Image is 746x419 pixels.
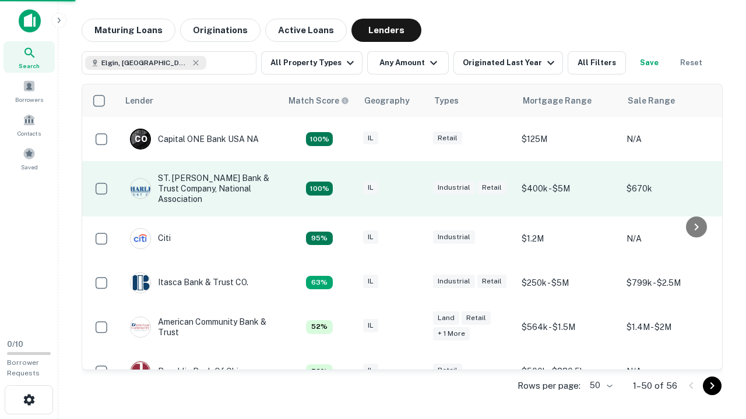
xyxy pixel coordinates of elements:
[363,364,378,377] div: IL
[17,129,41,138] span: Contacts
[631,51,668,74] button: Save your search to get updates of matches that match your search criteria.
[130,228,171,249] div: Citi
[15,95,43,104] span: Borrowers
[130,272,248,293] div: Itasca Bank & Trust CO.
[363,230,378,244] div: IL
[131,229,150,248] img: picture
[433,327,470,340] div: + 1 more
[101,58,189,68] span: Elgin, [GEOGRAPHIC_DATA], [GEOGRAPHIC_DATA]
[131,179,150,198] img: picture
[585,377,614,394] div: 50
[82,19,175,42] button: Maturing Loans
[131,273,150,293] img: picture
[434,94,459,108] div: Types
[364,94,410,108] div: Geography
[180,19,261,42] button: Originations
[3,143,55,174] a: Saved
[516,84,621,117] th: Mortgage Range
[568,51,626,74] button: All Filters
[21,162,38,172] span: Saved
[130,129,259,150] div: Capital ONE Bank USA NA
[621,216,726,261] td: N/A
[367,51,449,74] button: Any Amount
[306,232,333,246] div: Capitalize uses an advanced AI algorithm to match your search with the best lender. The match sco...
[3,75,55,106] a: Borrowers
[19,9,41,33] img: capitalize-icon.png
[363,132,378,145] div: IL
[130,173,270,205] div: ST. [PERSON_NAME] Bank & Trust Company, National Association
[621,349,726,393] td: N/A
[433,132,462,145] div: Retail
[516,349,621,393] td: $500k - $880.5k
[688,326,746,382] iframe: Chat Widget
[673,51,710,74] button: Reset
[306,182,333,196] div: Capitalize uses an advanced AI algorithm to match your search with the best lender. The match sco...
[621,161,726,216] td: $670k
[306,364,333,378] div: Capitalize uses an advanced AI algorithm to match your search with the best lender. The match sco...
[433,275,475,288] div: Industrial
[351,19,421,42] button: Lenders
[363,275,378,288] div: IL
[628,94,675,108] div: Sale Range
[288,94,349,107] div: Capitalize uses an advanced AI algorithm to match your search with the best lender. The match sco...
[3,41,55,73] a: Search
[125,94,153,108] div: Lender
[453,51,563,74] button: Originated Last Year
[130,317,270,338] div: American Community Bank & Trust
[261,51,363,74] button: All Property Types
[131,361,150,381] img: picture
[621,117,726,161] td: N/A
[477,181,506,194] div: Retail
[621,261,726,305] td: $799k - $2.5M
[433,364,462,377] div: Retail
[130,361,258,382] div: Republic Bank Of Chicago
[427,84,516,117] th: Types
[306,320,333,334] div: Capitalize uses an advanced AI algorithm to match your search with the best lender. The match sco...
[703,377,722,395] button: Go to next page
[462,311,491,325] div: Retail
[477,275,506,288] div: Retail
[3,109,55,140] a: Contacts
[518,379,580,393] p: Rows per page:
[633,379,677,393] p: 1–50 of 56
[7,340,23,349] span: 0 / 10
[306,132,333,146] div: Capitalize uses an advanced AI algorithm to match your search with the best lender. The match sco...
[621,305,726,349] td: $1.4M - $2M
[516,305,621,349] td: $564k - $1.5M
[433,311,459,325] div: Land
[516,117,621,161] td: $125M
[516,161,621,216] td: $400k - $5M
[281,84,357,117] th: Capitalize uses an advanced AI algorithm to match your search with the best lender. The match sco...
[433,181,475,194] div: Industrial
[7,358,40,377] span: Borrower Requests
[523,94,592,108] div: Mortgage Range
[363,181,378,194] div: IL
[516,261,621,305] td: $250k - $5M
[363,319,378,332] div: IL
[516,216,621,261] td: $1.2M
[621,84,726,117] th: Sale Range
[131,317,150,337] img: picture
[118,84,281,117] th: Lender
[135,133,147,145] p: C O
[265,19,347,42] button: Active Loans
[433,230,475,244] div: Industrial
[288,94,347,107] h6: Match Score
[306,276,333,290] div: Capitalize uses an advanced AI algorithm to match your search with the best lender. The match sco...
[19,61,40,70] span: Search
[357,84,427,117] th: Geography
[463,56,558,70] div: Originated Last Year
